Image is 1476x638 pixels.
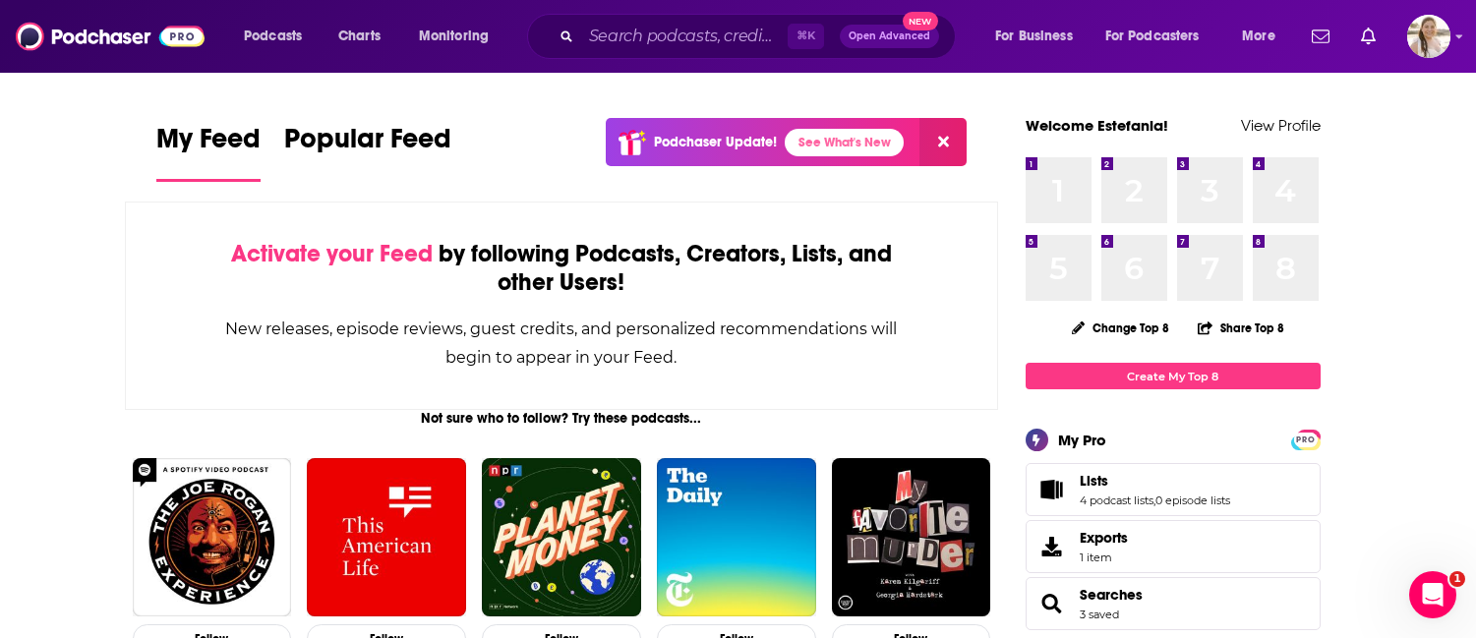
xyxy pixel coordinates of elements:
span: PRO [1294,433,1318,447]
button: open menu [981,21,1097,52]
a: Create My Top 8 [1026,363,1321,389]
span: For Podcasters [1105,23,1200,50]
a: PRO [1294,432,1318,446]
div: by following Podcasts, Creators, Lists, and other Users! [224,240,900,297]
img: Planet Money [482,458,641,617]
span: Podcasts [244,23,302,50]
div: Not sure who to follow? Try these podcasts... [125,410,999,427]
button: Change Top 8 [1060,316,1182,340]
span: My Feed [156,122,261,167]
span: 1 item [1080,551,1128,564]
span: ⌘ K [788,24,824,49]
span: For Business [995,23,1073,50]
span: Popular Feed [284,122,451,167]
button: Open AdvancedNew [840,25,939,48]
a: Popular Feed [284,122,451,182]
button: open menu [1092,21,1228,52]
a: Exports [1026,520,1321,573]
a: Lists [1033,476,1072,503]
span: Charts [338,23,381,50]
span: Lists [1080,472,1108,490]
a: See What's New [785,129,904,156]
a: Searches [1033,590,1072,617]
button: open menu [230,21,327,52]
div: My Pro [1058,431,1106,449]
span: , [1153,493,1155,507]
img: This American Life [307,458,466,617]
span: Exports [1080,529,1128,547]
span: Lists [1026,463,1321,516]
button: open menu [405,21,514,52]
iframe: Intercom live chat [1409,571,1456,618]
span: Activate your Feed [231,239,433,268]
a: 0 episode lists [1155,493,1230,507]
a: Welcome Estefania! [1026,116,1168,135]
span: New [903,12,938,30]
span: Open Advanced [849,31,930,41]
button: Share Top 8 [1197,309,1285,347]
span: Searches [1026,577,1321,630]
img: The Joe Rogan Experience [133,458,292,617]
span: 1 [1449,571,1465,587]
a: 4 podcast lists [1080,493,1153,507]
a: Charts [325,21,392,52]
span: Logged in as acquavie [1407,15,1450,58]
a: My Feed [156,122,261,182]
img: The Daily [657,458,816,617]
img: My Favorite Murder with Karen Kilgariff and Georgia Hardstark [832,458,991,617]
span: More [1242,23,1275,50]
p: Podchaser Update! [654,134,777,150]
button: open menu [1228,21,1300,52]
img: User Profile [1407,15,1450,58]
a: Searches [1080,586,1143,604]
img: Podchaser - Follow, Share and Rate Podcasts [16,18,205,55]
span: Exports [1033,533,1072,560]
a: View Profile [1241,116,1321,135]
a: Show notifications dropdown [1353,20,1384,53]
input: Search podcasts, credits, & more... [581,21,788,52]
div: New releases, episode reviews, guest credits, and personalized recommendations will begin to appe... [224,315,900,372]
a: Show notifications dropdown [1304,20,1337,53]
a: 3 saved [1080,608,1119,621]
div: Search podcasts, credits, & more... [546,14,974,59]
a: Lists [1080,472,1230,490]
span: Monitoring [419,23,489,50]
button: Show profile menu [1407,15,1450,58]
